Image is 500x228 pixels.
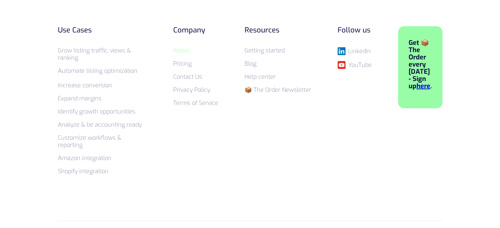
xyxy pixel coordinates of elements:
[58,154,111,162] a: Amazon integration
[58,108,135,115] a: Identify growth opportunities
[58,26,147,34] div: Use Cases
[173,26,218,34] div: Company
[348,62,372,68] div: YouTube
[58,167,108,175] a: Shopify integration
[245,26,311,34] div: Resources
[173,47,189,54] a: About
[173,99,218,107] a: Terms of Service
[245,47,285,54] a: Getting started
[58,94,102,102] a: Expand margins
[173,86,210,94] a: Privacy Policy
[245,86,311,94] a: 📦 The Order Newsletter
[58,81,112,89] a: Increase conversion
[338,47,372,55] a: LinkedIn
[338,26,372,34] div: Follow us
[58,134,121,149] a: Customize workflows & reporting
[58,67,137,75] a: Automate listing optimization‍‍
[245,73,276,81] a: Help center
[58,121,142,129] a: Analyze & be accounting ready
[348,48,371,54] div: LinkedIn
[173,60,192,68] a: Pricing
[417,82,430,91] a: here
[58,47,131,62] a: Grow listing traffic, views & ranking
[245,60,256,68] a: Blog
[338,61,372,69] a: YouTube
[173,73,202,81] a: Contact Us
[409,39,432,90] div: Get 📦 The Order every [DATE] - Sign up .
